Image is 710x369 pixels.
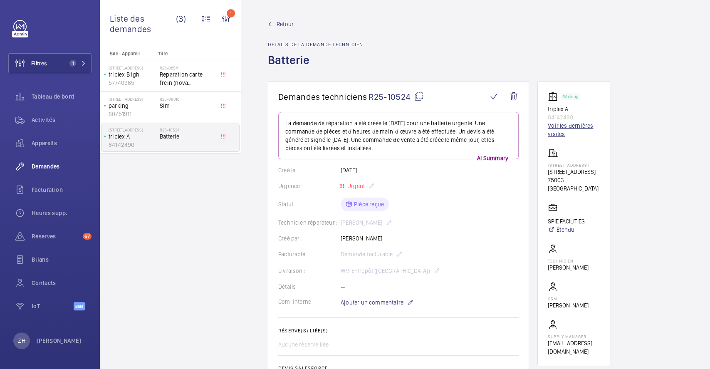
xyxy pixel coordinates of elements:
p: 60751911 [109,110,156,118]
h2: R25-10524 [160,127,215,132]
p: [PERSON_NAME] [548,263,589,272]
span: Reparation carte frein (nova electrique) [160,70,215,87]
p: AI Summary [474,154,512,162]
span: Demandes [32,162,92,171]
p: [STREET_ADDRESS] [109,97,156,102]
p: [STREET_ADDRESS] [548,163,600,168]
p: 57740965 [109,79,156,87]
span: Bilans [32,255,92,264]
span: Batterie [160,132,215,141]
p: 84142490 [548,113,600,121]
p: [PERSON_NAME] [37,337,82,345]
p: SPIE FACILITIES [548,217,585,225]
span: Contacts [32,279,92,287]
p: parking [109,102,156,110]
p: CSM [548,296,589,301]
p: triplex B igh [109,70,156,79]
p: Site - Appareil [100,51,155,57]
p: [STREET_ADDRESS] [109,127,156,132]
h2: R25-06541 [160,65,215,70]
span: Facturation [32,186,92,194]
span: Liste des demandes [110,13,176,34]
span: Tableau de bord [32,92,92,101]
span: Heures supp. [32,209,92,217]
span: Beta [74,302,85,310]
p: Supply manager [548,334,600,339]
p: ZH [18,337,25,345]
a: Voir les dernières visites [548,121,600,138]
h2: Détails de la demande technicien [268,42,363,47]
span: Demandes techniciens [278,92,367,102]
span: Réserves [32,232,79,240]
span: R25-10524 [369,92,424,102]
p: 75003 [GEOGRAPHIC_DATA] [548,176,600,193]
p: [EMAIL_ADDRESS][DOMAIN_NAME] [548,339,600,356]
span: Activités [32,116,92,124]
p: [STREET_ADDRESS] [109,65,156,70]
img: elevator.svg [548,92,561,102]
span: Appareils [32,139,92,147]
p: La demande de réparation a été créée le [DATE] pour une batterie urgente. Une commande de pièces ... [285,119,512,152]
span: Filtres [31,59,47,67]
span: IoT [32,302,74,310]
p: triplex A [548,105,600,113]
span: Retour [277,20,294,28]
span: Ajouter un commentaire [341,298,403,307]
p: Titre [158,51,213,57]
h1: Batterie [268,52,363,81]
p: triplex A [109,132,156,141]
h2: Réserve(s) liée(s) [278,328,519,334]
p: Technicien [548,258,589,263]
span: 1 [69,60,76,67]
p: 84142490 [109,141,156,149]
span: Sim [160,102,215,110]
span: 67 [83,233,92,240]
a: Étendu [548,225,585,234]
button: Filtres1 [8,53,92,73]
p: Working [563,95,578,98]
h2: R25-08316 [160,97,215,102]
p: [PERSON_NAME] [548,301,589,310]
p: [STREET_ADDRESS] [548,168,600,176]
